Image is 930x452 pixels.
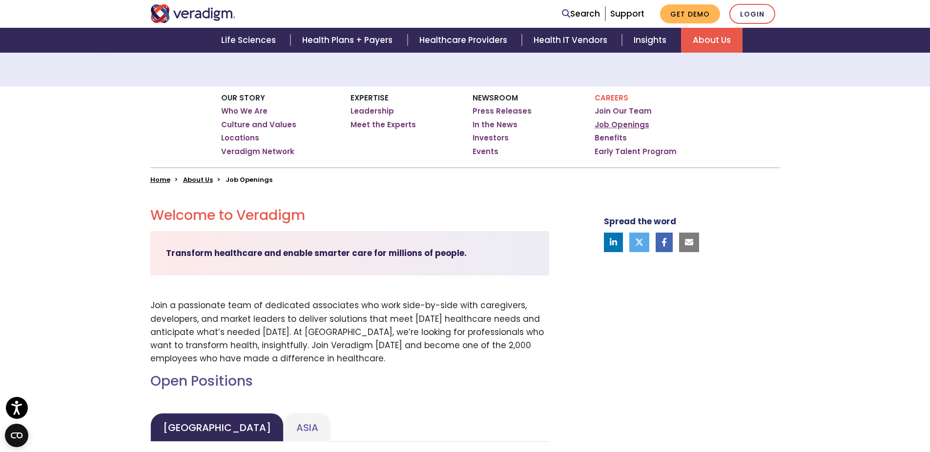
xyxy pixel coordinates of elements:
a: In the News [473,120,517,130]
a: Asia [284,413,331,442]
a: Early Talent Program [595,147,677,157]
a: Home [150,175,170,184]
a: Insights [622,28,681,53]
a: Life Sciences [209,28,290,53]
a: Login [729,4,775,24]
strong: Transform healthcare and enable smarter care for millions of people. [166,247,467,259]
p: Join a passionate team of dedicated associates who work side-by-side with caregivers, developers,... [150,299,549,365]
button: Open CMP widget [5,424,28,447]
img: Veradigm logo [150,4,236,23]
a: Get Demo [660,4,720,23]
a: Events [473,147,498,157]
a: Meet the Experts [351,120,416,130]
a: Join Our Team [595,106,652,116]
a: About Us [681,28,743,53]
a: Leadership [351,106,394,116]
h2: Open Positions [150,373,549,390]
a: About Us [183,175,213,184]
a: Health Plans + Payers [290,28,407,53]
a: Veradigm Network [221,147,294,157]
a: [GEOGRAPHIC_DATA] [150,413,284,442]
a: Locations [221,133,259,143]
h2: Welcome to Veradigm [150,207,549,224]
a: Culture and Values [221,120,296,130]
a: Press Releases [473,106,532,116]
strong: Spread the word [604,216,676,227]
a: Benefits [595,133,627,143]
a: Who We Are [221,106,268,116]
a: Job Openings [595,120,649,130]
a: Health IT Vendors [522,28,622,53]
a: Support [610,8,644,20]
a: Healthcare Providers [408,28,522,53]
a: Search [562,7,600,20]
a: Investors [473,133,509,143]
